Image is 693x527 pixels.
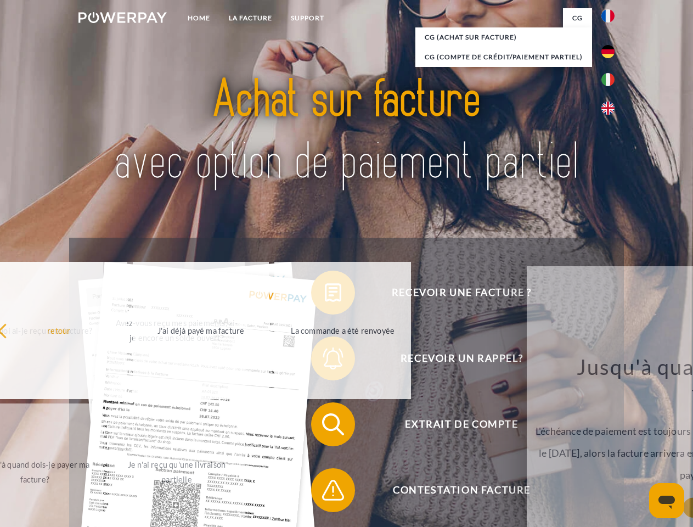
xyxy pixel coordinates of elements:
span: Extrait de compte [327,402,596,446]
img: it [601,73,615,86]
a: Support [281,8,334,28]
button: Recevoir une facture ? [311,271,596,315]
img: qb_warning.svg [319,476,347,504]
img: qb_search.svg [319,411,347,438]
button: Contestation Facture [311,468,596,512]
a: CG (achat sur facture) [415,27,592,47]
img: de [601,45,615,58]
img: logo-powerpay-white.svg [78,12,167,23]
button: Recevoir un rappel? [311,337,596,380]
span: Recevoir un rappel? [327,337,596,380]
div: Je n'ai reçu qu'une livraison partielle [115,457,239,487]
a: LA FACTURE [219,8,281,28]
img: title-powerpay_fr.svg [105,53,588,210]
button: Extrait de compte [311,402,596,446]
span: Recevoir une facture ? [327,271,596,315]
a: Home [178,8,219,28]
a: CG (Compte de crédit/paiement partiel) [415,47,592,67]
a: CG [563,8,592,28]
span: Contestation Facture [327,468,596,512]
iframe: Bouton de lancement de la fenêtre de messagerie [649,483,684,518]
img: fr [601,9,615,23]
div: J'ai déjà payé ma facture [139,323,263,338]
img: en [601,102,615,115]
div: La commande a été renvoyée [281,323,404,338]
